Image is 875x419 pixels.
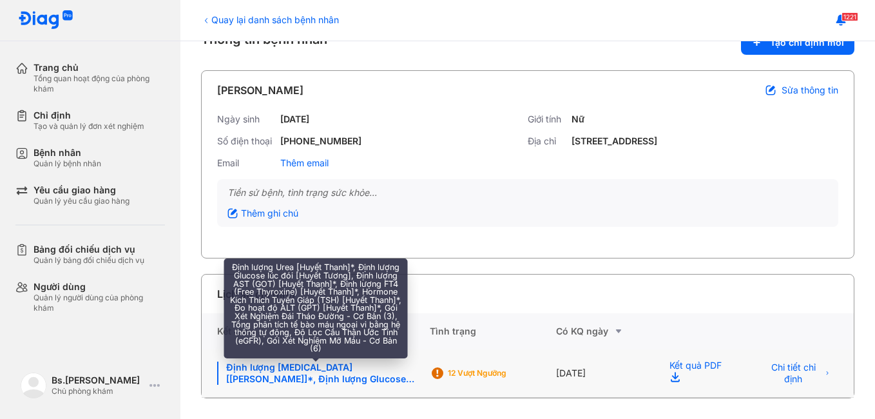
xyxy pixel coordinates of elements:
div: Tổng quan hoạt động của phòng khám [34,73,165,94]
div: Quay lại danh sách bệnh nhân [201,13,339,26]
div: Kết quả PDF [654,349,742,398]
img: logo [21,373,46,398]
button: Tạo chỉ định mới [741,30,854,55]
div: Thêm ghi chú [227,208,298,219]
div: Kết quả [202,313,430,349]
div: Giới tính [528,113,566,125]
div: Địa chỉ [528,135,566,147]
div: Định lượng [MEDICAL_DATA] [[PERSON_NAME]]*, Định lượng Glucose lúc đói [Huyết Tương], Định lượng ... [217,362,414,385]
div: Quản lý yêu cầu giao hàng [34,196,130,206]
div: Trang chủ [34,62,165,73]
div: [PERSON_NAME] [217,83,303,98]
div: Số điện thoại [217,135,275,147]
span: Sửa thông tin [782,84,838,96]
div: Tạo và quản lý đơn xét nghiệm [34,121,144,132]
div: Quản lý người dùng của phòng khám [34,293,165,313]
div: [DATE] [280,113,309,125]
span: 1221 [841,12,858,21]
button: Chi tiết chỉ định [757,363,838,384]
div: Nữ [572,113,584,125]
div: Lịch sử chỉ định [217,286,295,302]
div: Chỉ định [34,110,144,121]
span: Chi tiết chỉ định [765,362,821,385]
div: Email [217,157,275,169]
div: Bảng đối chiếu dịch vụ [34,244,144,255]
div: Quản lý bệnh nhân [34,159,101,169]
div: Thông tin bệnh nhân [201,30,854,55]
div: Tình trạng [430,313,556,349]
span: Tạo chỉ định mới [770,37,844,48]
div: Yêu cầu giao hàng [34,184,130,196]
div: [STREET_ADDRESS] [572,135,657,147]
img: logo [18,10,73,30]
div: 12 Vượt ngưỡng [448,368,551,378]
div: Tiền sử bệnh, tình trạng sức khỏe... [227,187,828,199]
div: [DATE] [556,349,654,398]
div: [PHONE_NUMBER] [280,135,361,147]
div: Bs.[PERSON_NAME] [52,375,144,386]
div: Bệnh nhân [34,147,101,159]
div: Ngày sinh [217,113,275,125]
div: Chủ phòng khám [52,386,144,396]
div: Thêm email [280,157,329,169]
div: Có KQ ngày [556,324,654,339]
div: Người dùng [34,281,165,293]
div: Quản lý bảng đối chiếu dịch vụ [34,255,144,266]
